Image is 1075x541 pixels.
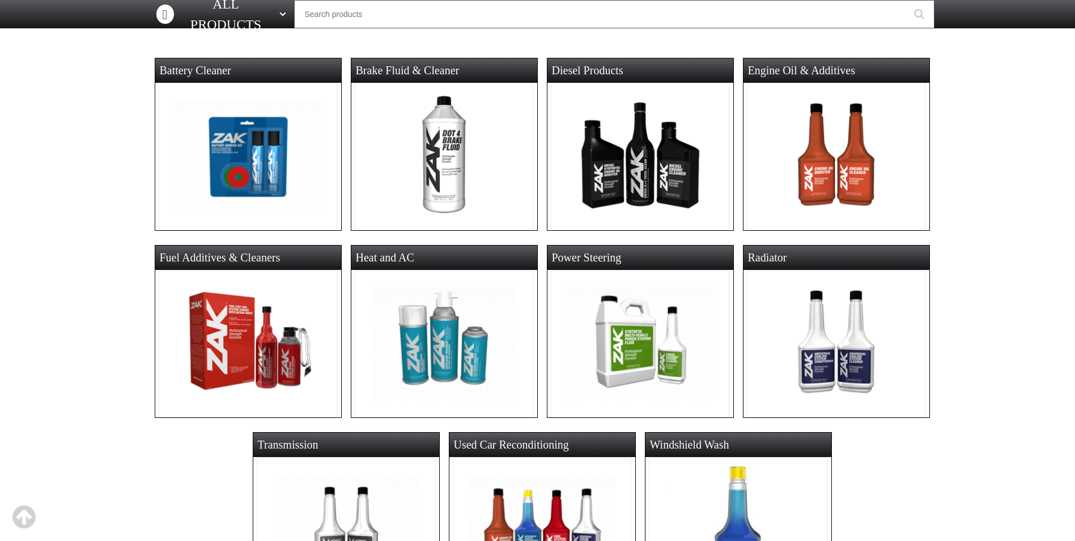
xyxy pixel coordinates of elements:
img: Power Steering [551,270,729,417]
img: Battery Cleaner [159,83,337,230]
dt: Transmission [253,437,439,457]
a: Diesel Products [547,58,734,231]
a: Engine Oil & Additives [743,58,930,231]
a: Fuel Additives & Cleaners [155,245,342,418]
img: Brake Fluid & Cleaner [355,83,533,230]
dt: Heat and AC [351,250,537,270]
img: Heat and AC [355,270,533,417]
dt: Used Car Reconditioning [449,437,635,457]
dt: Battery Cleaner [155,63,341,83]
dt: Power Steering [547,250,733,270]
dt: Brake Fluid & Cleaner [351,63,537,83]
img: Fuel Additives & Cleaners [159,270,337,417]
dt: Diesel Products [547,63,733,83]
img: Radiator [747,270,925,417]
a: Radiator [743,245,930,418]
dt: Fuel Additives & Cleaners [155,250,341,270]
a: Heat and AC [351,245,538,418]
dt: Windshield Wash [645,437,831,457]
a: Brake Fluid & Cleaner [351,58,538,231]
a: Battery Cleaner [155,58,342,231]
dt: Radiator [743,250,929,270]
div: Scroll to the top [11,505,36,530]
a: Power Steering [547,245,734,418]
img: Engine Oil & Additives [747,83,925,230]
dt: Engine Oil & Additives [743,63,929,83]
img: Diesel Products [551,83,729,230]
